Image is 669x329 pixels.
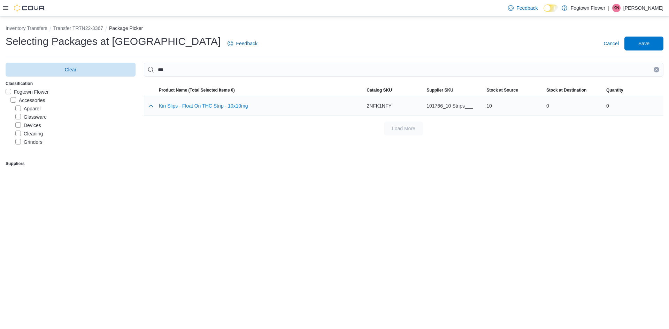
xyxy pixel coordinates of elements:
span: Stock at Destination [546,87,586,93]
button: Transfer TR7N22-3367 [53,25,103,31]
div: Kevon Neiven [612,4,621,12]
span: KN [614,4,620,12]
button: Kin Slips - Float On THC Strip - 10x10mg [159,103,248,109]
div: 0 [546,102,601,109]
span: Save [638,40,649,47]
p: Fogtown Flower [571,4,606,12]
span: Feedback [516,5,538,11]
label: Glassware [15,113,47,121]
h1: Selecting Packages at [GEOGRAPHIC_DATA] [6,34,221,48]
button: Inventory Transfers [6,25,47,31]
div: Product Name (Total Selected Items 0) [159,87,235,93]
p: [PERSON_NAME] [623,4,663,12]
span: Clear [65,66,76,73]
a: Feedback [505,1,540,15]
label: Fogtown Flower [6,88,49,96]
nav: An example of EuiBreadcrumbs [6,25,663,33]
span: Feedback [236,40,257,47]
span: Stock at Source [486,87,518,93]
input: Dark Mode [544,5,558,12]
span: Load More [392,125,415,132]
label: Accessories [10,96,45,104]
span: Cancel [603,40,619,47]
button: Supplier SKU [424,85,484,96]
label: E Nails and E Rigs/Dab Pen [15,146,85,155]
button: Stock at Source [484,85,544,96]
div: 10 [486,102,541,109]
label: Cleaning [15,130,43,138]
a: Feedback [225,37,260,50]
button: Clear input [654,67,659,72]
label: Apparel [15,104,40,113]
span: Supplier SKU [426,87,453,93]
button: Package Picker [109,25,143,31]
div: 0 [606,102,661,109]
img: Cova [14,5,45,11]
div: 2NFK1NFY [367,102,421,109]
span: Quantity [606,87,623,93]
label: Devices [15,121,41,130]
button: Catalog SKU [364,85,424,96]
input: Use aria labels when no actual label is in use [144,63,663,77]
button: Stock at Destination [544,85,603,96]
label: Grinders [15,138,43,146]
label: Classification [6,81,33,86]
button: Save [624,37,663,50]
button: Load More [384,122,423,135]
span: Catalog SKU [367,87,392,93]
button: Clear [6,63,136,77]
button: Cancel [601,37,622,50]
p: | [608,4,609,12]
label: Suppliers [6,161,25,166]
div: 101766_10 Strips___ [426,102,481,109]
